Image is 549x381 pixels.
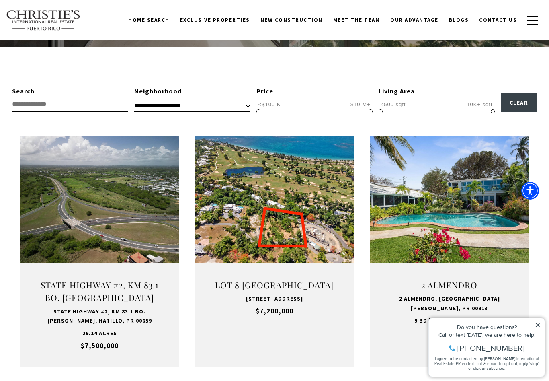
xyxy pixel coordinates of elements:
[385,12,444,28] a: Our Advantage
[10,49,115,65] span: I agree to be contacted by [PERSON_NAME] International Real Estate PR via text, call & email. To ...
[522,9,543,32] button: button
[390,16,438,23] span: Our Advantage
[8,26,116,31] div: Call or text [DATE], we are here to help!
[12,86,128,97] div: Search
[474,12,522,28] a: Contact Us
[123,12,175,28] a: Home Search
[8,18,116,24] div: Do you have questions?
[444,12,474,28] a: Blogs
[256,86,373,97] div: Price
[379,101,408,108] span: <500 sqft
[479,16,517,23] span: Contact Us
[465,101,494,108] span: 10K+ sqft
[33,38,100,46] span: [PHONE_NUMBER]
[449,16,469,23] span: Blogs
[255,12,328,28] a: New Construction
[260,16,323,23] span: New Construction
[501,93,537,112] button: Clear
[256,101,283,108] span: <$100 K
[134,86,250,97] div: Neighborhood
[6,10,81,31] img: Christie's International Real Estate text transparent background
[521,182,539,200] div: Accessibility Menu
[175,12,255,28] a: Exclusive Properties
[348,101,373,108] span: $10 M+
[379,86,495,97] div: Living Area
[180,16,250,23] span: Exclusive Properties
[328,12,385,28] a: Meet the Team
